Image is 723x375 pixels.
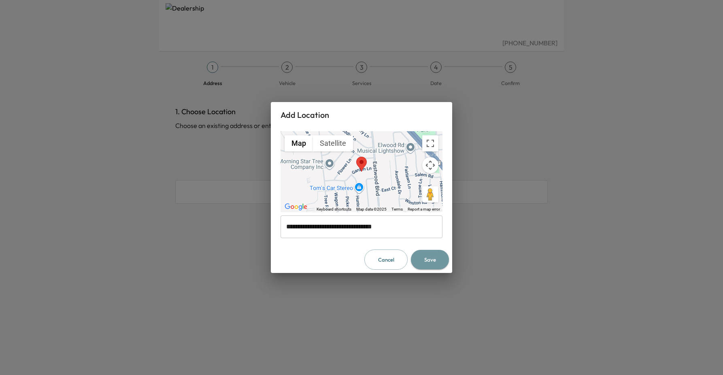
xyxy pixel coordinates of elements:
[271,102,452,128] h2: Add Location
[364,249,408,270] button: Cancel
[408,207,440,211] a: Report a map error
[411,250,449,270] button: Save
[422,135,438,151] button: Toggle fullscreen view
[285,135,313,151] button: Show street map
[422,157,438,173] button: Map camera controls
[391,207,403,211] a: Terms (opens in new tab)
[317,207,351,212] button: Keyboard shortcuts
[313,135,353,151] button: Show satellite imagery
[356,207,387,211] span: Map data ©2025
[283,202,309,212] img: Google
[283,202,309,212] a: Open this area in Google Maps (opens a new window)
[422,186,438,202] button: Drag Pegman onto the map to open Street View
